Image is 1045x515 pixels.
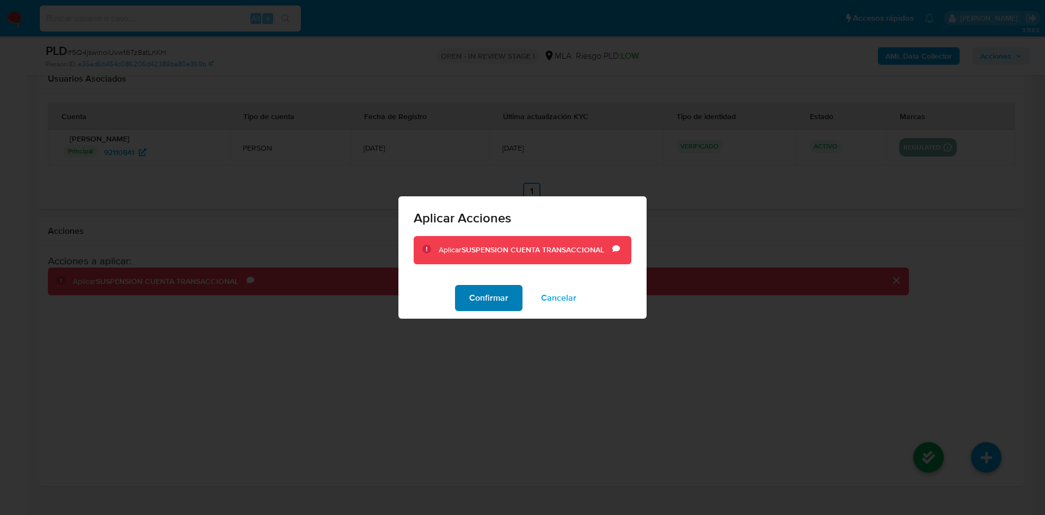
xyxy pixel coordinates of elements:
[414,212,631,225] span: Aplicar Acciones
[439,245,612,256] div: Aplicar
[455,285,522,311] button: Confirmar
[469,286,508,310] span: Confirmar
[462,244,604,255] b: SUSPENSION CUENTA TRANSACCIONAL
[541,286,576,310] span: Cancelar
[527,285,591,311] button: Cancelar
